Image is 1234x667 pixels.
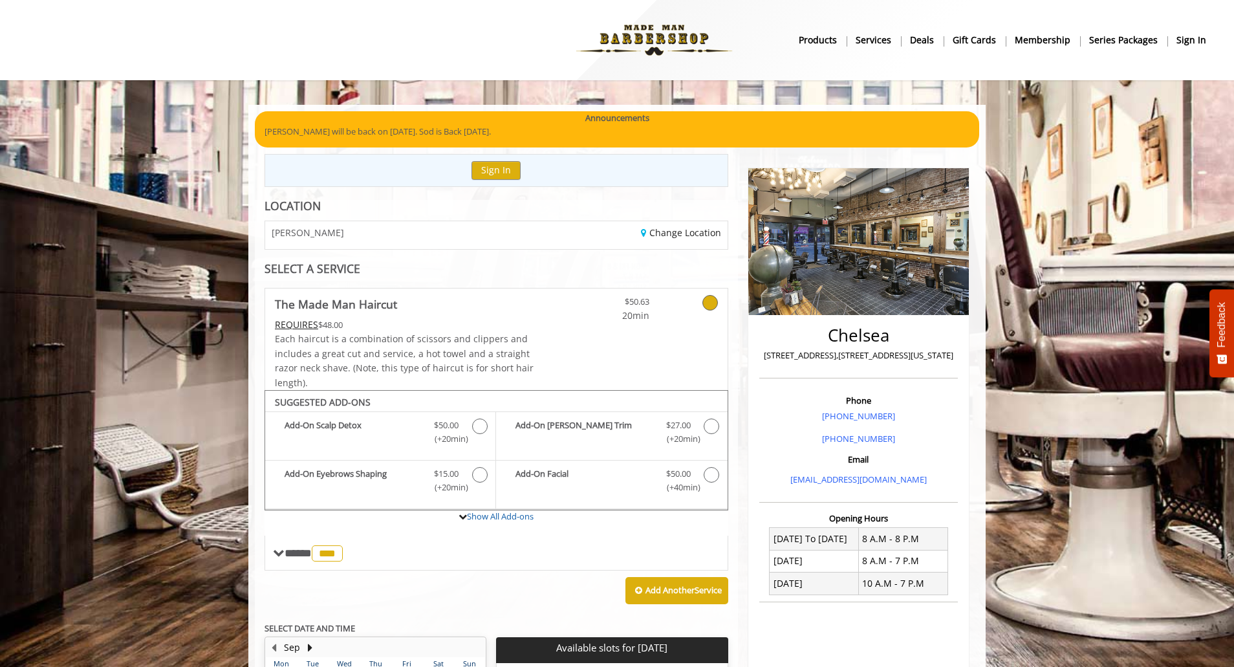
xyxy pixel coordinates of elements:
a: DealsDeals [901,30,944,49]
a: Show All Add-ons [467,510,534,522]
b: SUGGESTED ADD-ONS [275,396,371,408]
button: Feedback - Show survey [1209,289,1234,377]
a: $50.63 [573,289,649,323]
span: (+20min ) [428,481,466,494]
button: Previous Month [268,640,279,655]
span: Feedback [1216,302,1228,347]
p: Available slots for [DATE] [501,642,722,653]
div: The Made Man Haircut Add-onS [265,390,728,510]
img: Made Man Barbershop logo [565,5,743,76]
h3: Phone [763,396,955,405]
b: SELECT DATE AND TIME [265,622,355,634]
button: Add AnotherService [625,577,728,604]
a: [PHONE_NUMBER] [822,410,895,422]
b: Add-On Scalp Detox [285,419,421,446]
a: ServicesServices [847,30,901,49]
div: $48.00 [275,318,535,332]
span: [PERSON_NAME] [272,228,344,237]
b: gift cards [953,33,996,47]
h3: Opening Hours [759,514,958,523]
b: Announcements [585,111,649,125]
a: Gift cardsgift cards [944,30,1006,49]
a: sign insign in [1167,30,1215,49]
span: $50.00 [434,419,459,432]
span: 20min [573,309,649,323]
td: [DATE] [770,550,859,572]
p: [PERSON_NAME] will be back on [DATE]. Sod is Back [DATE]. [265,125,969,138]
button: Sep [284,640,300,655]
b: Deals [910,33,934,47]
button: Sign In [471,161,521,180]
label: Add-On Eyebrows Shaping [272,467,489,498]
div: SELECT A SERVICE [265,263,728,275]
b: Services [856,33,891,47]
a: Series packagesSeries packages [1080,30,1167,49]
span: $27.00 [666,419,691,432]
h2: Chelsea [763,326,955,345]
span: (+20min ) [428,432,466,446]
b: Add-On Facial [515,467,653,494]
span: (+40min ) [659,481,697,494]
span: Each haircut is a combination of scissors and clippers and includes a great cut and service, a ho... [275,333,534,388]
button: Next Month [305,640,315,655]
b: The Made Man Haircut [275,295,397,313]
b: Membership [1015,33,1070,47]
b: Add-On Eyebrows Shaping [285,467,421,494]
span: This service needs some Advance to be paid before we block your appointment [275,318,318,331]
a: [EMAIL_ADDRESS][DOMAIN_NAME] [790,474,927,485]
label: Add-On Facial [503,467,720,498]
td: 8 A.M - 8 P.M [858,528,947,550]
a: Change Location [641,226,721,239]
a: Productsproducts [790,30,847,49]
span: $15.00 [434,467,459,481]
td: [DATE] To [DATE] [770,528,859,550]
label: Add-On Beard Trim [503,419,720,449]
label: Add-On Scalp Detox [272,419,489,449]
b: products [799,33,837,47]
a: MembershipMembership [1006,30,1080,49]
b: LOCATION [265,198,321,213]
b: Add-On [PERSON_NAME] Trim [515,419,653,446]
a: [PHONE_NUMBER] [822,433,895,444]
b: sign in [1176,33,1206,47]
td: [DATE] [770,573,859,595]
td: 8 A.M - 7 P.M [858,550,947,572]
span: $50.00 [666,467,691,481]
b: Add Another Service [645,584,722,596]
span: (+20min ) [659,432,697,446]
p: [STREET_ADDRESS],[STREET_ADDRESS][US_STATE] [763,349,955,362]
b: Series packages [1089,33,1158,47]
td: 10 A.M - 7 P.M [858,573,947,595]
h3: Email [763,455,955,464]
